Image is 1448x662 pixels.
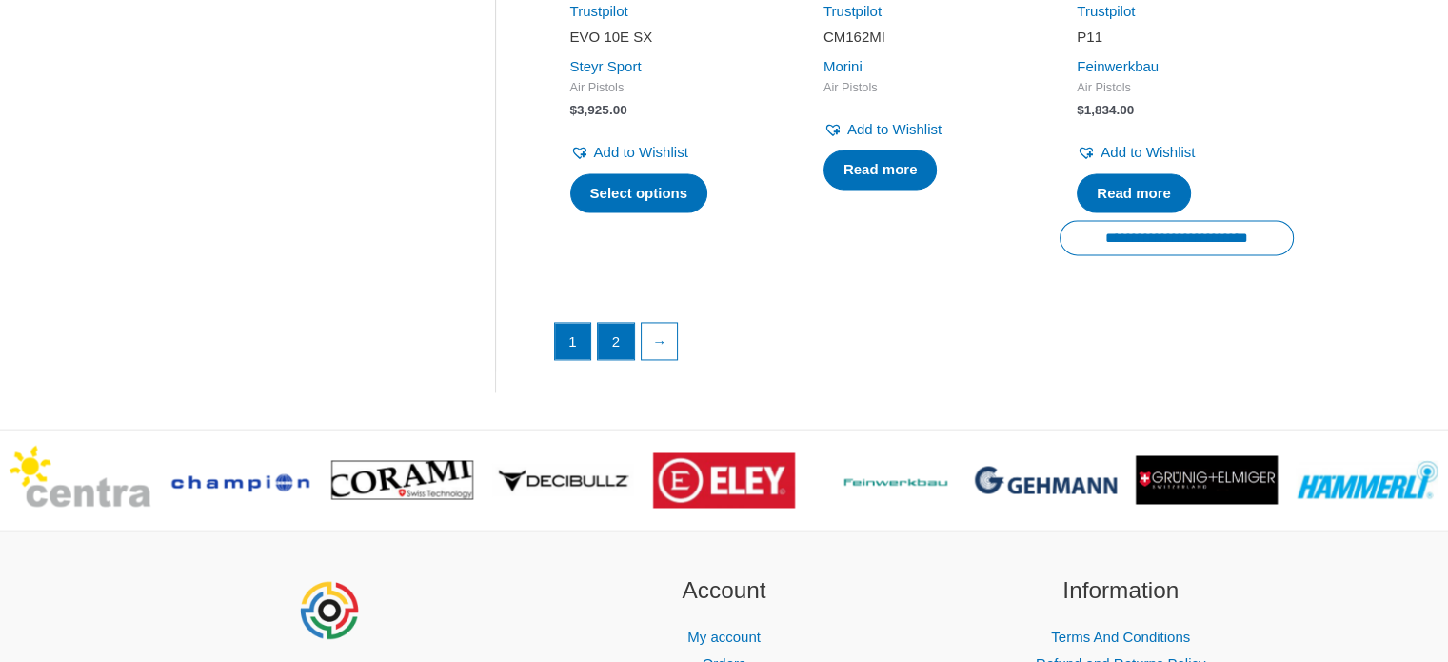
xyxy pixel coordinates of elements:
h2: P11 [1077,28,1277,47]
a: Feinwerkbau [1077,58,1159,74]
img: brand logo [653,452,795,508]
a: → [642,323,678,359]
a: EVO 10E SX [570,28,770,53]
bdi: 3,925.00 [570,103,627,117]
a: P11 [1077,28,1277,53]
a: Trustpilot [570,3,628,19]
span: Add to Wishlist [594,144,688,160]
span: Add to Wishlist [847,121,942,137]
a: Terms And Conditions [1051,629,1190,645]
a: Read more about “P11” [1077,173,1191,213]
a: Morini [823,58,863,74]
a: Add to Wishlist [823,116,942,143]
a: My account [687,629,761,645]
bdi: 1,834.00 [1077,103,1134,117]
span: Page 1 [555,323,591,359]
a: Select options for “EVO 10E SX” [570,173,708,213]
span: $ [1077,103,1084,117]
h2: CM162MI [823,28,1023,47]
a: Add to Wishlist [1077,139,1195,166]
a: Select options for “CM162MI” [823,150,938,190]
span: Add to Wishlist [1101,144,1195,160]
span: $ [570,103,578,117]
a: Trustpilot [823,3,882,19]
a: CM162MI [823,28,1023,53]
a: Steyr Sport [570,58,642,74]
h2: EVO 10E SX [570,28,770,47]
h2: Information [946,573,1296,609]
h2: Account [549,573,899,609]
a: Page 2 [598,323,634,359]
a: Add to Wishlist [570,139,688,166]
nav: Product Pagination [553,322,1295,370]
span: Air Pistols [823,80,1023,96]
span: Air Pistols [1077,80,1277,96]
span: Air Pistols [570,80,770,96]
a: Trustpilot [1077,3,1135,19]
